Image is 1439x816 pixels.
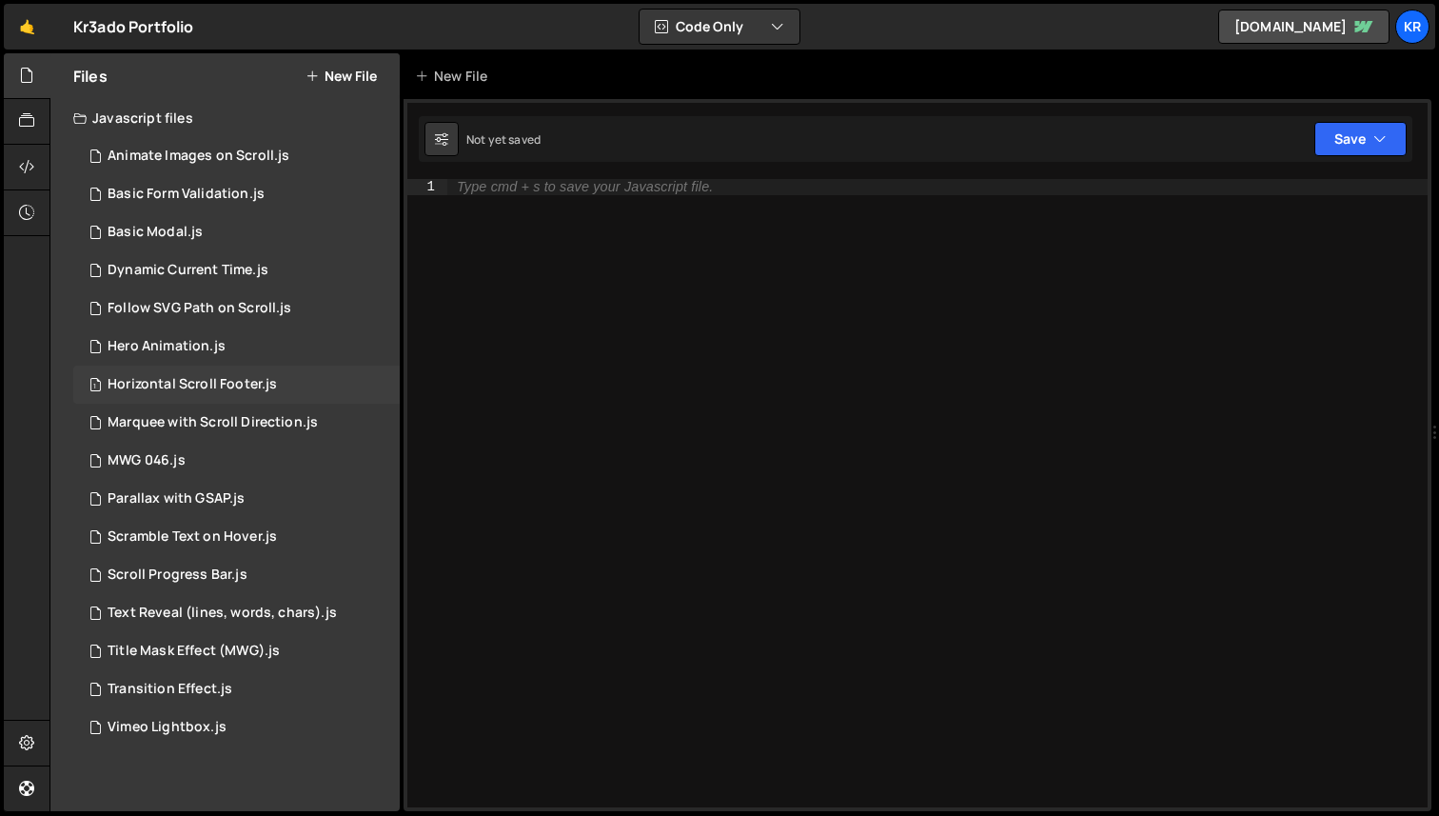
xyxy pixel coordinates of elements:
[108,681,232,698] div: Transition Effect.js
[108,605,337,622] div: Text Reveal (lines, words, chars).js
[108,719,227,736] div: Vimeo Lightbox.js
[73,480,400,518] div: 16235/43727.js
[73,632,400,670] div: 16235/43731.js
[73,594,400,632] div: 16235/43730.js
[108,567,247,584] div: Scroll Progress Bar.js
[1395,10,1429,44] a: kr
[1218,10,1390,44] a: [DOMAIN_NAME]
[108,376,277,393] div: Horizontal Scroll Footer.js
[640,10,799,44] button: Code Only
[73,66,108,87] h2: Files
[50,99,400,137] div: Javascript files
[108,414,318,431] div: Marquee with Scroll Direction.js
[73,404,400,442] div: 16235/43729.js
[108,643,280,660] div: Title Mask Effect (MWG).js
[73,328,400,366] div: 16235/43728.js
[415,67,495,86] div: New File
[108,224,203,241] div: Basic Modal.js
[73,442,400,480] div: 16235/43854.js
[108,186,265,203] div: Basic Form Validation.js
[457,180,713,194] div: Type cmd + s to save your Javascript file.
[108,262,268,279] div: Dynamic Current Time.js
[73,556,400,594] div: 16235/43725.js
[73,213,400,251] div: 16235/44151.js
[108,148,289,165] div: Animate Images on Scroll.js
[73,366,400,404] div: 16235/43859.js
[73,670,400,708] div: 16235/44390.js
[108,528,277,546] div: Scramble Text on Hover.js
[108,490,245,508] div: Parallax with GSAP.js
[1314,122,1407,156] button: Save
[108,300,291,317] div: Follow SVG Path on Scroll.js
[306,69,377,84] button: New File
[108,452,186,469] div: MWG 046.js
[4,4,50,50] a: 🤙
[108,338,226,355] div: Hero Animation.js
[73,708,400,746] div: 16235/44310.js
[89,379,101,394] span: 1
[73,15,194,38] div: Kr3ado Portfolio
[73,289,400,328] div: 16235/43875.js
[73,137,400,175] div: 16235/43732.js
[407,179,447,195] div: 1
[73,251,400,289] div: 16235/43726.js
[73,518,400,556] div: 16235/44388.js
[73,175,400,213] div: 16235/44153.js
[466,131,541,148] div: Not yet saved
